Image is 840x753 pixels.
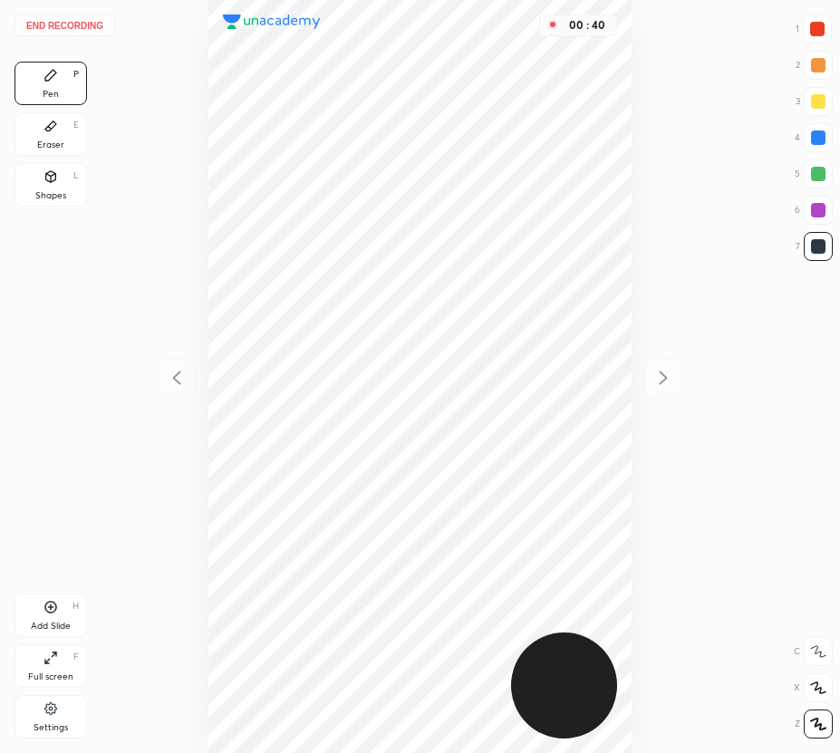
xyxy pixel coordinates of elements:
[72,602,79,611] div: H
[796,87,833,116] div: 3
[73,652,79,661] div: F
[795,123,833,152] div: 4
[796,232,833,261] div: 7
[35,191,66,200] div: Shapes
[796,14,832,43] div: 1
[794,637,833,666] div: C
[796,51,833,80] div: 2
[73,121,79,130] div: E
[28,672,73,681] div: Full screen
[37,140,64,150] div: Eraser
[565,19,609,32] div: 00 : 40
[73,70,79,79] div: P
[34,723,68,732] div: Settings
[795,710,833,739] div: Z
[31,622,71,631] div: Add Slide
[223,14,321,29] img: logo.38c385cc.svg
[794,673,833,702] div: X
[43,90,59,99] div: Pen
[795,159,833,188] div: 5
[14,14,115,36] button: End recording
[73,171,79,180] div: L
[795,196,833,225] div: 6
